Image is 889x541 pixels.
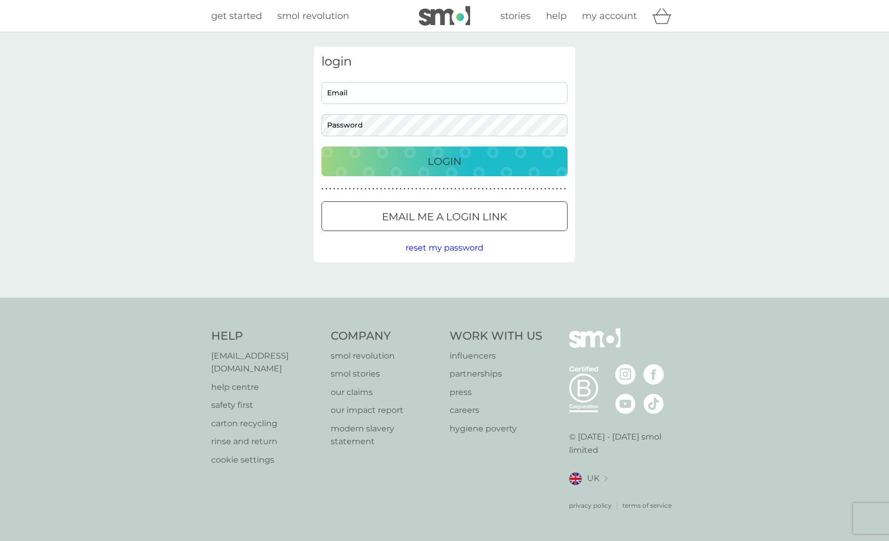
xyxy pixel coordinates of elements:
p: ● [513,186,515,192]
img: select a new location [604,476,608,482]
p: ● [349,186,351,192]
p: ● [396,186,398,192]
a: help centre [211,381,320,394]
p: ● [486,186,488,192]
p: rinse and return [211,435,320,448]
p: ● [408,186,410,192]
a: careers [450,404,542,417]
span: smol revolution [277,10,349,22]
p: © [DATE] - [DATE] smol limited [569,430,678,456]
p: ● [439,186,441,192]
p: ● [353,186,355,192]
p: ● [415,186,417,192]
a: terms of service [622,501,672,510]
a: safety first [211,399,320,412]
p: ● [490,186,492,192]
button: Email me a login link [321,201,568,231]
p: ● [376,186,378,192]
p: ● [392,186,394,192]
p: Login [428,153,461,170]
p: ● [556,186,558,192]
p: ● [411,186,413,192]
span: help [546,10,567,22]
img: smol [569,328,620,363]
p: carton recycling [211,417,320,430]
p: ● [517,186,519,192]
p: ● [505,186,507,192]
a: partnerships [450,367,542,381]
p: ● [474,186,476,192]
img: visit the smol Facebook page [643,364,664,385]
p: ● [560,186,562,192]
p: ● [357,186,359,192]
h3: login [321,54,568,69]
p: ● [388,186,390,192]
a: our impact report [331,404,440,417]
p: our claims [331,386,440,399]
a: hygiene poverty [450,422,542,435]
p: ● [525,186,527,192]
button: Login [321,147,568,176]
a: cookie settings [211,453,320,467]
p: ● [435,186,437,192]
span: get started [211,10,262,22]
div: basket [652,6,678,26]
p: ● [369,186,371,192]
p: ● [521,186,523,192]
a: stories [500,9,531,24]
p: ● [341,186,343,192]
p: ● [454,186,456,192]
p: ● [431,186,433,192]
p: ● [451,186,453,192]
img: visit the smol Youtube page [615,393,636,414]
button: reset my password [406,241,483,255]
h4: Work With Us [450,328,542,344]
span: UK [587,472,599,485]
a: smol revolution [277,9,349,24]
p: ● [365,186,367,192]
span: stories [500,10,531,22]
a: press [450,386,542,399]
p: ● [326,186,328,192]
h4: Company [331,328,440,344]
a: smol stories [331,367,440,381]
p: ● [509,186,511,192]
p: ● [360,186,362,192]
p: ● [403,186,406,192]
img: visit the smol Instagram page [615,364,636,385]
p: ● [337,186,339,192]
span: my account [582,10,637,22]
p: ● [478,186,480,192]
img: smol [419,6,470,26]
a: help [546,9,567,24]
p: ● [544,186,547,192]
p: ● [321,186,324,192]
p: ● [345,186,347,192]
p: ● [442,186,445,192]
a: smol revolution [331,349,440,363]
p: ● [482,186,484,192]
p: ● [384,186,386,192]
p: influencers [450,349,542,363]
a: privacy policy [569,501,612,510]
img: UK flag [569,472,582,485]
p: ● [447,186,449,192]
p: ● [427,186,429,192]
p: ● [466,186,468,192]
a: modern slavery statement [331,422,440,448]
img: visit the smol Tiktok page [643,393,664,414]
p: ● [548,186,550,192]
p: ● [462,186,464,192]
p: Email me a login link [382,209,507,225]
p: ● [372,186,374,192]
p: ● [329,186,331,192]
